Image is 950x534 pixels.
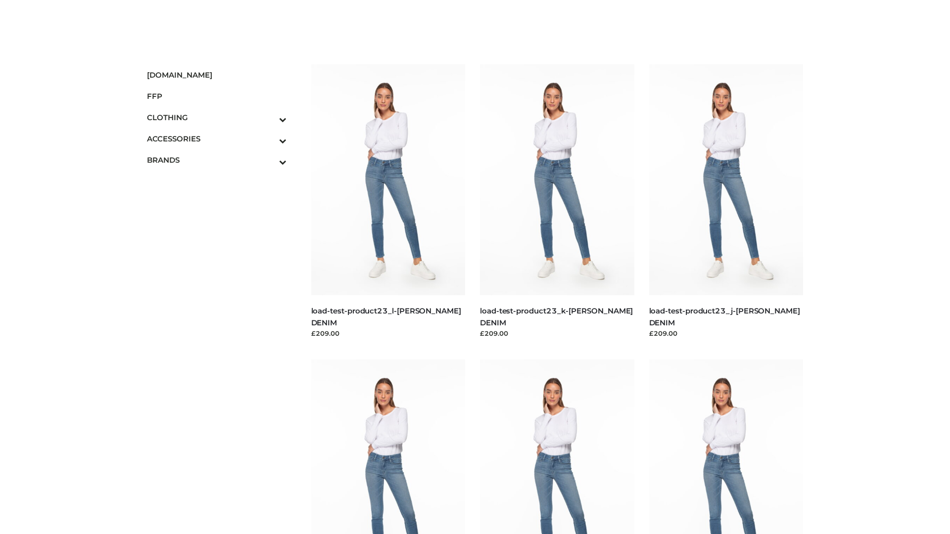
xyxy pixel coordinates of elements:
[147,86,286,107] a: FFP
[252,128,286,149] button: Toggle Submenu
[147,64,286,86] a: [DOMAIN_NAME]
[480,306,633,327] a: load-test-product23_k-[PERSON_NAME] DENIM
[311,306,461,327] a: load-test-product23_l-[PERSON_NAME] DENIM
[649,306,800,327] a: load-test-product23_j-[PERSON_NAME] DENIM
[480,328,634,338] div: £209.00
[147,149,286,171] a: BRANDSToggle Submenu
[147,107,286,128] a: CLOTHINGToggle Submenu
[147,69,286,81] span: [DOMAIN_NAME]
[147,154,286,166] span: BRANDS
[649,328,804,338] div: £209.00
[147,133,286,144] span: ACCESSORIES
[147,90,286,102] span: FFP
[252,149,286,171] button: Toggle Submenu
[311,328,466,338] div: £209.00
[147,112,286,123] span: CLOTHING
[252,107,286,128] button: Toggle Submenu
[147,128,286,149] a: ACCESSORIESToggle Submenu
